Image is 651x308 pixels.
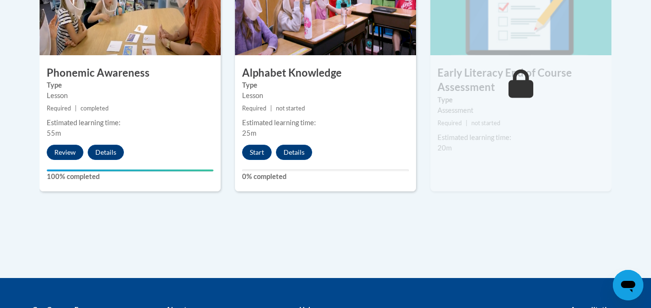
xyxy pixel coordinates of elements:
iframe: Button to launch messaging window [613,270,643,300]
span: Required [242,105,266,112]
div: Estimated learning time: [242,118,409,128]
span: 25m [242,129,256,137]
span: Required [47,105,71,112]
div: Your progress [47,169,214,171]
div: Estimated learning time: [47,118,214,128]
label: 0% completed [242,171,409,182]
span: 55m [47,129,61,137]
button: Start [242,145,272,160]
span: 20m [437,144,452,152]
span: Required [437,119,462,127]
button: Details [88,145,124,160]
button: Review [47,145,83,160]
span: not started [471,119,500,127]
div: Estimated learning time: [437,132,604,143]
label: 100% completed [47,171,214,182]
label: Type [437,95,604,105]
h3: Alphabet Knowledge [235,66,416,80]
span: not started [276,105,305,112]
div: Lesson [47,90,214,101]
label: Type [47,80,214,90]
div: Assessment [437,105,604,116]
button: Details [276,145,312,160]
span: | [75,105,77,112]
div: Lesson [242,90,409,101]
span: completed [81,105,109,112]
span: | [466,119,468,127]
span: | [270,105,272,112]
label: Type [242,80,409,90]
h3: Phonemic Awareness [40,66,221,80]
h3: Early Literacy End of Course Assessment [430,66,611,95]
